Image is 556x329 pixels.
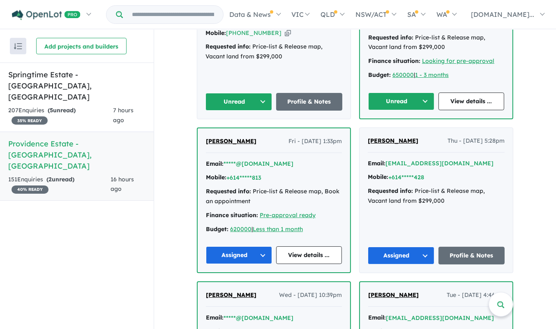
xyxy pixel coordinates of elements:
a: Profile & Notes [276,93,343,111]
a: [PERSON_NAME] [206,137,256,146]
span: Thu - [DATE] 5:28pm [448,136,505,146]
img: Openlot PRO Logo White [12,10,81,20]
span: Tue - [DATE] 4:46pm [447,290,504,300]
span: Fri - [DATE] 1:33pm [288,137,342,146]
span: [PERSON_NAME] [368,137,418,144]
h5: Providence Estate - [GEOGRAPHIC_DATA] , [GEOGRAPHIC_DATA] [8,138,145,171]
button: Add projects and builders [36,38,127,54]
button: [EMAIL_ADDRESS][DOMAIN_NAME] [385,159,494,168]
div: Price-list & Release map, Vacant land from $299,000 [205,42,342,62]
img: sort.svg [14,43,22,49]
div: 151 Enquir ies [8,175,111,195]
input: Try estate name, suburb, builder or developer [125,6,221,23]
a: 1 - 3 months [415,71,449,79]
strong: Requested info: [206,188,251,195]
strong: Mobile: [205,29,226,37]
button: Unread [205,93,272,111]
strong: Mobile: [368,173,388,181]
a: [PHONE_NUMBER] [226,29,281,37]
strong: Mobile: [206,174,226,181]
span: [PERSON_NAME] [368,291,419,299]
strong: ( unread) [46,176,74,183]
strong: Email: [206,314,224,321]
span: 2 [48,176,52,183]
div: Price-list & Release map, Book an appointment [206,187,342,206]
strong: Requested info: [368,187,413,195]
a: Profile & Notes [438,247,505,264]
a: Looking for pre-approval [422,57,494,65]
a: Pre-approval ready [260,211,316,219]
button: [EMAIL_ADDRESS][DOMAIN_NAME] [386,314,494,322]
span: 7 hours ago [113,107,134,124]
strong: Finance situation: [368,57,420,65]
strong: ( unread) [48,107,76,114]
h5: Springtime Estate - [GEOGRAPHIC_DATA] , [GEOGRAPHIC_DATA] [8,69,145,102]
a: View details ... [276,246,342,264]
button: Copy [285,29,291,37]
strong: Requested info: [205,43,251,50]
span: Wed - [DATE] 10:39pm [279,290,342,300]
div: Price-list & Release map, Vacant land from $299,000 [368,33,504,53]
a: [PERSON_NAME] [206,290,256,300]
strong: Budget: [206,225,228,233]
a: Less than 1 month [253,225,303,233]
div: | [206,225,342,234]
span: [PERSON_NAME] [206,137,256,145]
strong: Email: [368,314,386,321]
strong: Email: [206,160,224,167]
button: Assigned [206,246,272,264]
a: 620000 [230,225,251,233]
strong: Email: [368,160,385,167]
strong: Finance situation: [206,211,258,219]
div: Price-list & Release map, Vacant land from $299,000 [368,186,505,206]
a: [PERSON_NAME] [368,290,419,300]
span: 40 % READY [12,185,48,194]
div: | [368,70,504,80]
strong: Budget: [368,71,391,79]
span: [PERSON_NAME] [206,291,256,299]
span: 16 hours ago [111,176,134,193]
span: [DOMAIN_NAME]... [471,10,534,19]
a: View details ... [438,93,505,110]
a: [PERSON_NAME] [368,136,418,146]
a: 650000 [392,71,414,79]
button: Unread [368,93,434,110]
button: Assigned [368,247,434,264]
strong: Requested info: [368,34,413,41]
span: 5 [50,107,53,114]
div: 207 Enquir ies [8,106,113,125]
span: 35 % READY [12,116,48,125]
